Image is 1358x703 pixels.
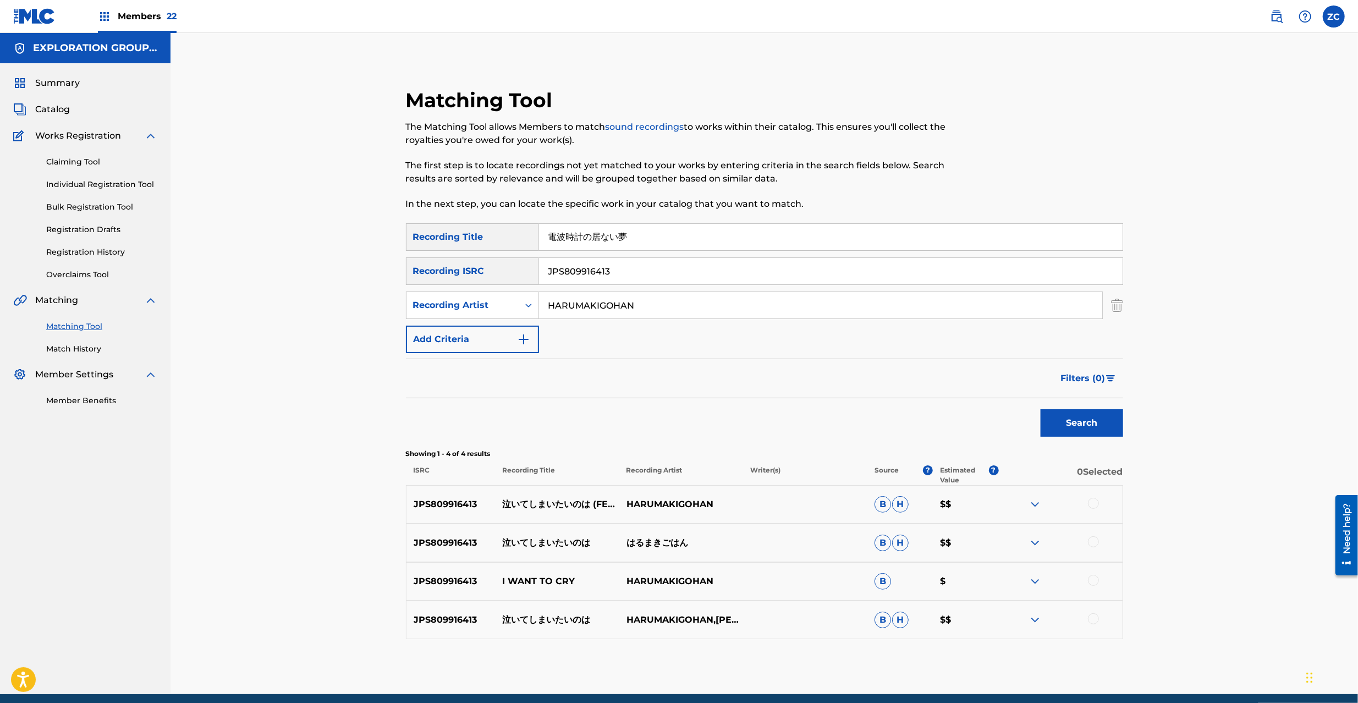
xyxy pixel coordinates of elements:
p: The Matching Tool allows Members to match to works within their catalog. This ensures you'll coll... [406,120,958,147]
img: MLC Logo [13,8,56,24]
span: B [875,496,891,513]
a: Public Search [1266,6,1288,28]
img: expand [144,129,157,142]
h2: Matching Tool [406,88,558,113]
p: JPS809916413 [406,575,496,588]
p: $$ [933,536,998,550]
p: Recording Title [495,465,619,485]
img: Works Registration [13,129,28,142]
span: H [892,496,909,513]
div: Help [1294,6,1316,28]
p: 泣いてしまいたいのは (FEAT. [PERSON_NAME]) [495,498,619,511]
img: expand [1029,536,1042,550]
button: Filters (0) [1054,365,1123,392]
img: Delete Criterion [1111,292,1123,319]
button: Add Criteria [406,326,539,353]
form: Search Form [406,223,1123,442]
span: Member Settings [35,368,113,381]
img: Member Settings [13,368,26,381]
span: ? [923,465,933,475]
div: Drag [1306,661,1313,694]
span: B [875,573,891,590]
p: JPS809916413 [406,613,496,627]
p: JPS809916413 [406,498,496,511]
button: Search [1041,409,1123,437]
p: 0 Selected [999,465,1123,485]
div: Recording Artist [413,299,512,312]
span: B [875,612,891,628]
img: Summary [13,76,26,90]
p: HARUMAKIGOHAN [619,498,743,511]
img: Catalog [13,103,26,116]
img: search [1270,10,1283,23]
iframe: Chat Widget [1303,650,1358,703]
p: Showing 1 - 4 of 4 results [406,449,1123,459]
img: expand [1029,498,1042,511]
p: I WANT TO CRY [495,575,619,588]
span: B [875,535,891,551]
p: ISRC [406,465,495,485]
h5: EXPLORATION GROUP LLC [33,42,157,54]
span: Works Registration [35,129,121,142]
img: Top Rightsholders [98,10,111,23]
img: filter [1106,375,1115,382]
p: The first step is to locate recordings not yet matched to your works by entering criteria in the ... [406,159,958,185]
a: SummarySummary [13,76,80,90]
a: Bulk Registration Tool [46,201,157,213]
p: はるまきごはん [619,536,743,550]
iframe: Resource Center [1327,491,1358,580]
p: HARUMAKIGOHAN,[PERSON_NAME] [619,613,743,627]
img: Matching [13,294,27,307]
a: Overclaims Tool [46,269,157,281]
span: Filters ( 0 ) [1061,372,1106,385]
div: User Menu [1323,6,1345,28]
img: expand [144,294,157,307]
a: sound recordings [606,122,684,132]
a: Member Benefits [46,395,157,407]
span: Matching [35,294,78,307]
p: JPS809916413 [406,536,496,550]
img: 9d2ae6d4665cec9f34b9.svg [517,333,530,346]
a: Match History [46,343,157,355]
a: Registration History [46,246,157,258]
span: Catalog [35,103,70,116]
a: CatalogCatalog [13,103,70,116]
span: H [892,535,909,551]
img: Accounts [13,42,26,55]
a: Individual Registration Tool [46,179,157,190]
img: expand [1029,575,1042,588]
span: H [892,612,909,628]
span: 22 [167,11,177,21]
p: 泣いてしまいたいのは [495,613,619,627]
span: ? [989,465,999,475]
p: Recording Artist [619,465,743,485]
p: $ [933,575,998,588]
img: expand [1029,613,1042,627]
p: HARUMAKIGOHAN [619,575,743,588]
p: $$ [933,613,998,627]
a: Claiming Tool [46,156,157,168]
p: Writer(s) [743,465,867,485]
span: Summary [35,76,80,90]
p: 泣いてしまいたいのは [495,536,619,550]
span: Members [118,10,177,23]
p: In the next step, you can locate the specific work in your catalog that you want to match. [406,197,958,211]
img: expand [144,368,157,381]
p: $$ [933,498,998,511]
p: Estimated Value [941,465,989,485]
a: Registration Drafts [46,224,157,235]
p: Source [875,465,899,485]
img: help [1299,10,1312,23]
a: Matching Tool [46,321,157,332]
